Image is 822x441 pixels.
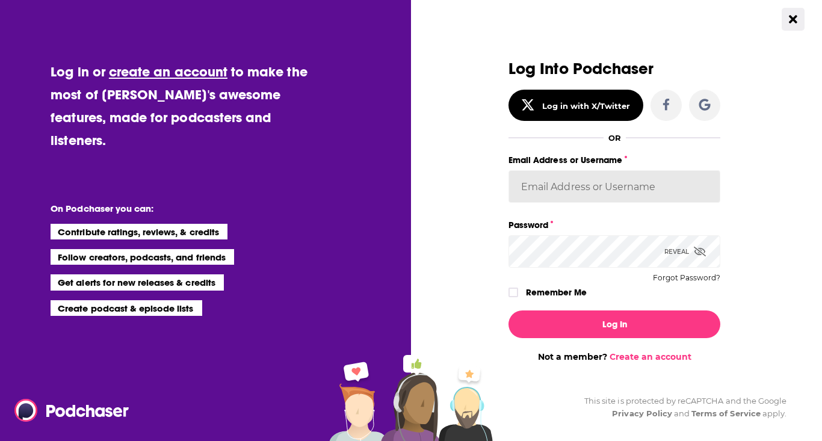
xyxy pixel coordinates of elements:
[612,409,672,418] a: Privacy Policy
[653,274,720,282] button: Forgot Password?
[508,217,720,233] label: Password
[14,399,130,422] img: Podchaser - Follow, Share and Rate Podcasts
[51,203,291,214] li: On Podchaser you can:
[575,395,786,420] div: This site is protected by reCAPTCHA and the Google and apply.
[608,133,621,143] div: OR
[51,249,234,265] li: Follow creators, podcasts, and friends
[508,351,720,362] div: Not a member?
[51,274,223,290] li: Get alerts for new releases & credits
[664,235,706,268] div: Reveal
[109,63,227,80] a: create an account
[508,152,720,168] label: Email Address or Username
[610,351,691,362] a: Create an account
[526,285,587,300] label: Remember Me
[508,60,720,78] h3: Log Into Podchaser
[14,399,120,422] a: Podchaser - Follow, Share and Rate Podcasts
[508,90,643,121] button: Log in with X/Twitter
[508,170,720,203] input: Email Address or Username
[691,409,761,418] a: Terms of Service
[782,8,805,31] button: Close Button
[51,224,227,239] li: Contribute ratings, reviews, & credits
[542,101,631,111] div: Log in with X/Twitter
[508,310,720,338] button: Log In
[51,300,202,316] li: Create podcast & episode lists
